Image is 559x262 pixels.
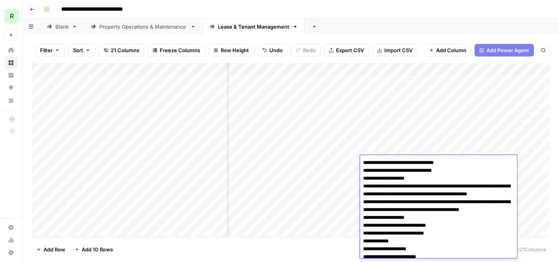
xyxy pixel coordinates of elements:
[5,6,17,26] button: Workspace: Re-Leased
[5,44,17,56] a: Home
[221,46,249,54] span: Row Height
[40,46,53,54] span: Filter
[111,46,139,54] span: 21 Columns
[35,44,65,56] button: Filter
[99,23,187,31] div: Property Operations & Maintenance
[5,56,17,69] a: Browse
[5,221,17,234] a: Settings
[160,46,200,54] span: Freeze Columns
[32,243,70,256] button: Add Row
[257,44,288,56] button: Undo
[218,23,289,31] div: Lease & Tenant Management
[5,94,17,107] a: Your Data
[99,44,144,56] button: 21 Columns
[436,46,466,54] span: Add Column
[148,44,205,56] button: Freeze Columns
[372,44,418,56] button: Import CSV
[40,19,84,35] a: Blank
[55,23,69,31] div: Blank
[502,243,550,256] div: 21/21 Columns
[203,19,305,35] a: Lease & Tenant Management
[82,246,113,253] span: Add 10 Rows
[424,44,471,56] button: Add Column
[336,46,364,54] span: Export CSV
[44,246,65,253] span: Add Row
[5,69,17,82] a: Insights
[291,44,321,56] button: Redo
[303,46,316,54] span: Redo
[384,46,413,54] span: Import CSV
[70,243,118,256] button: Add 10 Rows
[10,11,14,21] span: R
[208,44,254,56] button: Row Height
[475,44,534,56] button: Add Power Agent
[324,44,369,56] button: Export CSV
[73,46,83,54] span: Sort
[5,82,17,94] a: Opportunities
[269,46,283,54] span: Undo
[84,19,203,35] a: Property Operations & Maintenance
[5,246,17,259] button: Help + Support
[5,234,17,246] a: Usage
[486,46,529,54] span: Add Power Agent
[68,44,95,56] button: Sort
